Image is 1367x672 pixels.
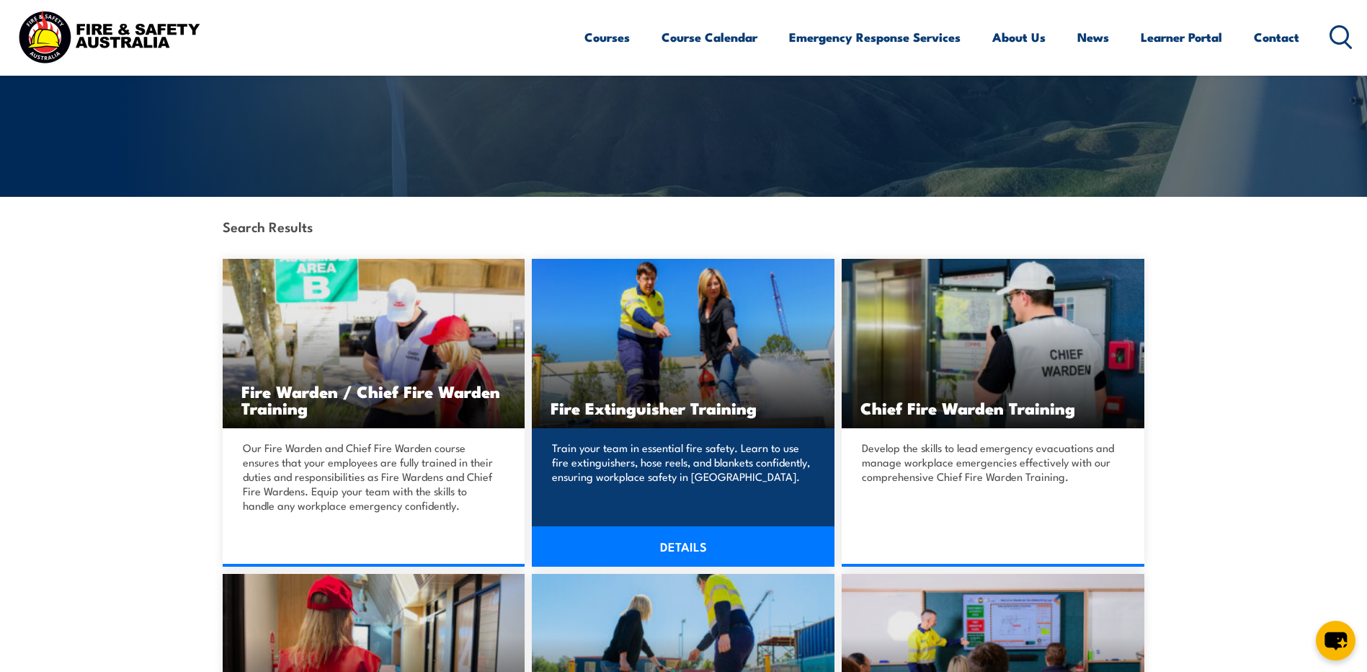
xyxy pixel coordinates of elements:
[243,441,501,513] p: Our Fire Warden and Chief Fire Warden course ensures that your employees are fully trained in the...
[860,399,1126,416] h3: Chief Fire Warden Training
[992,18,1046,56] a: About Us
[1254,18,1299,56] a: Contact
[532,526,834,567] a: DETAILS
[584,18,630,56] a: Courses
[223,216,313,236] strong: Search Results
[223,259,525,428] a: Fire Warden / Chief Fire Warden Training
[1316,621,1355,660] button: chat-button
[223,259,525,428] img: Fire Warden and Chief Fire Warden Training
[1077,18,1109,56] a: News
[662,18,757,56] a: Course Calendar
[551,399,816,416] h3: Fire Extinguisher Training
[532,259,834,428] img: Fire Extinguisher Training
[842,259,1144,428] img: Chief Fire Warden Training
[1141,18,1222,56] a: Learner Portal
[241,383,507,416] h3: Fire Warden / Chief Fire Warden Training
[552,441,810,484] p: Train your team in essential fire safety. Learn to use fire extinguishers, hose reels, and blanke...
[789,18,961,56] a: Emergency Response Services
[862,441,1120,484] p: Develop the skills to lead emergency evacuations and manage workplace emergencies effectively wit...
